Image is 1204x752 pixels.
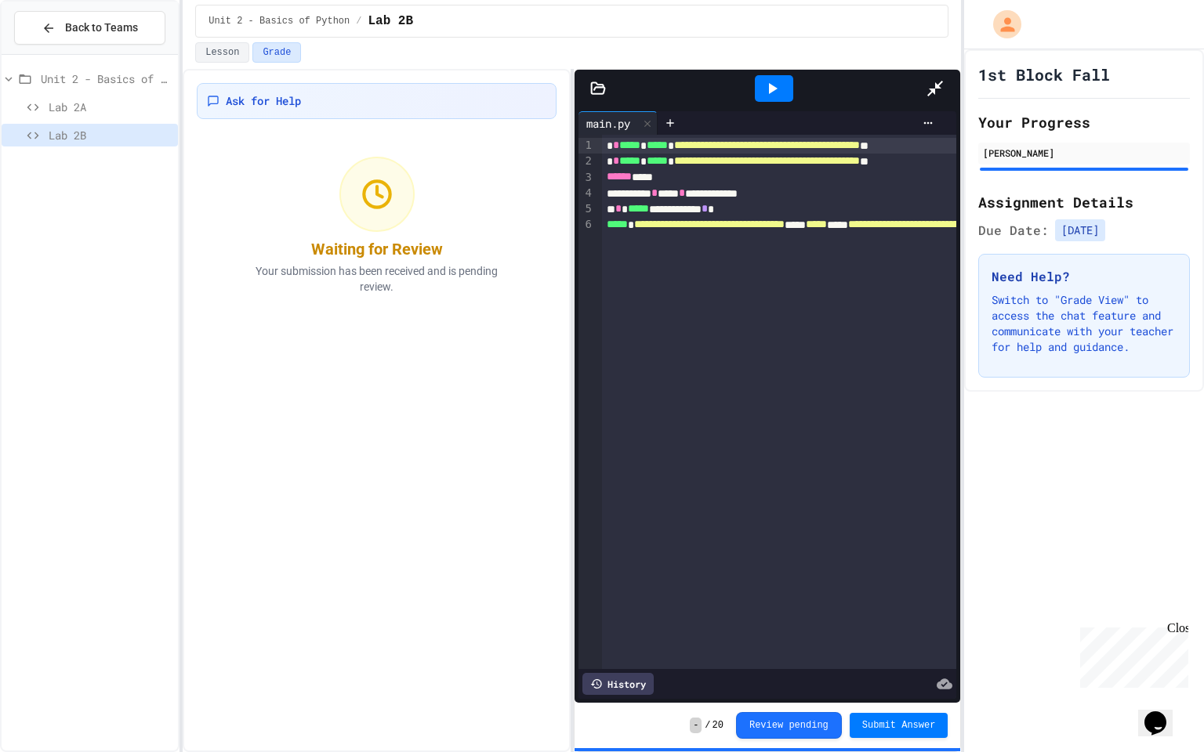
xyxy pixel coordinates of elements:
span: Lab 2A [49,99,172,115]
button: Submit Answer [850,713,948,738]
span: [DATE] [1055,219,1105,241]
div: 2 [578,154,594,169]
span: Unit 2 - Basics of Python [41,70,172,87]
span: 20 [713,719,723,732]
div: Waiting for Review [311,238,443,260]
span: Back to Teams [65,20,138,36]
div: History [582,673,654,695]
span: Submit Answer [862,719,936,732]
h1: 1st Block Fall [978,63,1110,85]
div: 5 [578,201,594,217]
span: Ask for Help [226,93,301,109]
h2: Your Progress [978,111,1190,133]
div: 4 [578,186,594,201]
span: / [705,719,710,732]
button: Grade [252,42,301,63]
span: Due Date: [978,221,1049,240]
span: Lab 2B [49,127,172,143]
h2: Assignment Details [978,191,1190,213]
div: main.py [578,111,658,135]
button: Lesson [195,42,249,63]
p: Your submission has been received and is pending review. [236,263,518,295]
h3: Need Help? [992,267,1177,286]
p: Switch to "Grade View" to access the chat feature and communicate with your teacher for help and ... [992,292,1177,355]
div: [PERSON_NAME] [983,146,1185,160]
span: - [690,718,702,733]
iframe: chat widget [1074,621,1188,688]
span: Unit 2 - Basics of Python [209,15,350,27]
button: Review pending [736,712,842,739]
div: 1 [578,138,594,154]
div: 6 [578,217,594,233]
iframe: chat widget [1138,689,1188,736]
button: Back to Teams [14,11,165,45]
span: Lab 2B [368,12,413,31]
div: 3 [578,170,594,186]
div: My Account [977,6,1025,42]
span: / [356,15,361,27]
div: Chat with us now!Close [6,6,108,99]
div: main.py [578,115,638,132]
